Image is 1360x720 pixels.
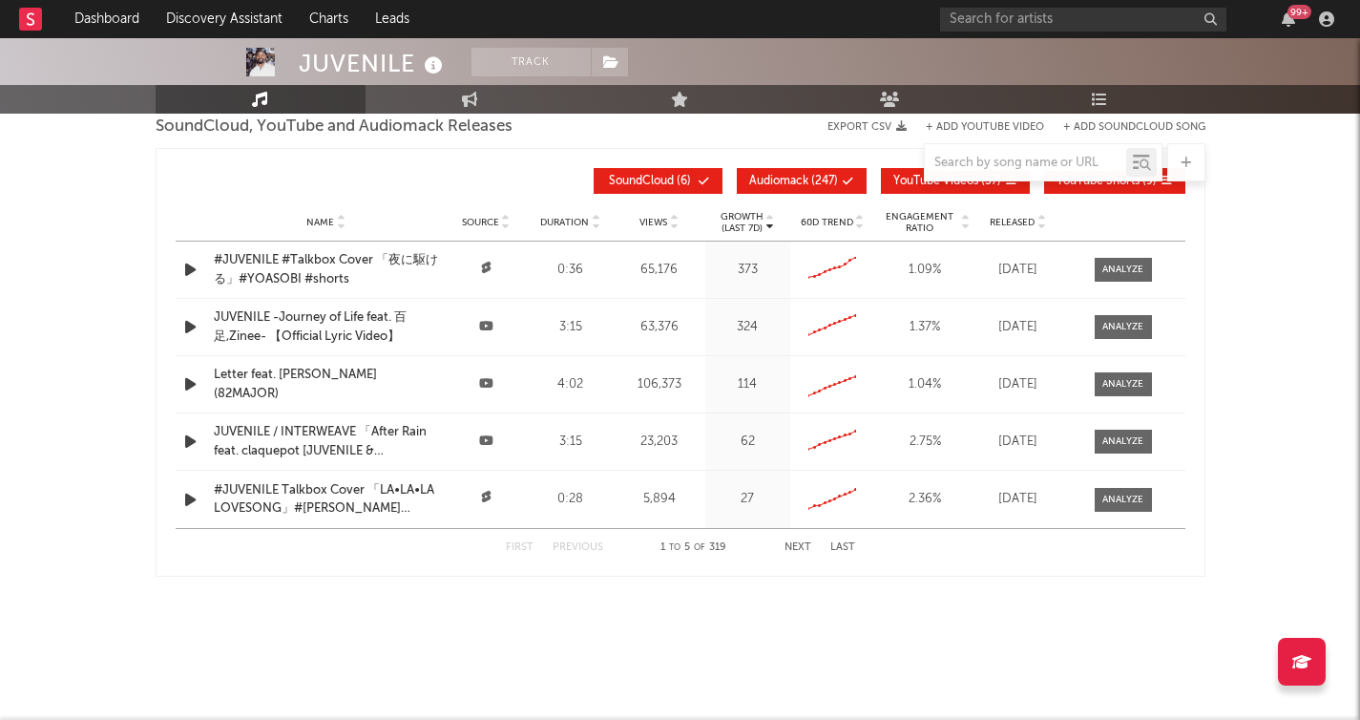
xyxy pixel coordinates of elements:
button: + Add SoundCloud Song [1063,122,1205,133]
div: 1.04 % [880,375,971,394]
div: 373 [710,261,785,280]
button: Last [830,542,855,553]
button: 99+ [1282,11,1295,27]
div: + Add YouTube Video [907,122,1044,133]
span: Name [306,217,334,228]
div: 1.37 % [880,318,971,337]
input: Search for artists [940,8,1226,32]
div: 2.36 % [880,490,971,509]
p: (Last 7d) [721,222,764,234]
span: Views [639,217,667,228]
div: 23,203 [617,433,701,452]
button: Next [785,542,811,553]
span: 60D Trend [801,217,853,228]
div: [DATE] [980,433,1057,452]
div: 2.75 % [880,433,971,452]
span: to [669,543,680,552]
button: Previous [553,542,603,553]
span: of [694,543,705,552]
span: Engagement Ratio [880,211,959,234]
div: 5,894 [617,490,701,509]
span: Source [462,217,499,228]
button: First [506,542,534,553]
button: + Add YouTube Video [926,122,1044,133]
div: 27 [710,490,785,509]
div: 324 [710,318,785,337]
div: 4:02 [534,375,609,394]
div: 62 [710,433,785,452]
div: 114 [710,375,785,394]
a: JUVENILE -Journey of Life feat. 百足,Zinee- 【Official Lyric Video】 [214,308,439,346]
div: 1 5 319 [641,537,746,560]
button: Track [471,48,591,76]
span: SoundCloud, YouTube and Audiomack Releases [156,116,513,138]
div: 106,373 [617,375,701,394]
button: Export CSV [827,121,907,133]
span: Released [990,217,1035,228]
a: #JUVENILE #Talkbox Cover 「夜に駆ける」#YOASOBI #shorts [214,251,439,288]
span: Duration [540,217,589,228]
a: JUVENILE / INTERWEAVE 「After Rain feat. claquepot [JUVENILE & TeddyLoid]」Official Lyric Video [214,423,439,460]
div: 0:28 [534,490,609,509]
div: 65,176 [617,261,701,280]
div: 63,376 [617,318,701,337]
a: #JUVENILE Talkbox Cover 「LA•LA•LA LOVESONG」#[PERSON_NAME] #shorts [214,481,439,519]
a: Letter feat. [PERSON_NAME](82MAJOR) [214,366,439,403]
div: [DATE] [980,261,1057,280]
p: Growth [721,211,764,222]
div: 3:15 [534,433,609,452]
div: JUVENILE [299,48,448,79]
div: 1.09 % [880,261,971,280]
div: [DATE] [980,490,1057,509]
div: 0:36 [534,261,609,280]
div: 3:15 [534,318,609,337]
div: 99 + [1287,5,1311,19]
button: + Add SoundCloud Song [1044,122,1205,133]
div: [DATE] [980,318,1057,337]
div: [DATE] [980,375,1057,394]
input: Search by song name or URL [925,156,1126,171]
